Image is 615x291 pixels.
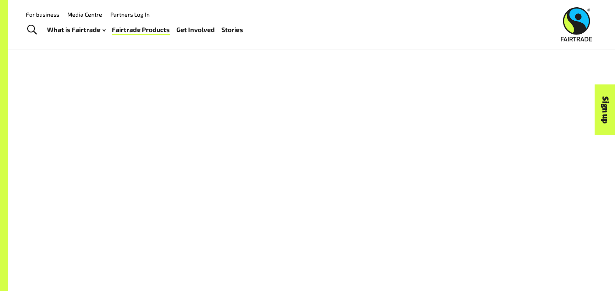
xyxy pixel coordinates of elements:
[26,11,59,18] a: For business
[561,7,592,41] img: Fairtrade Australia New Zealand logo
[67,11,102,18] a: Media Centre
[112,24,170,36] a: Fairtrade Products
[221,24,243,36] a: Stories
[110,11,150,18] a: Partners Log In
[22,20,42,40] a: Toggle Search
[47,24,105,36] a: What is Fairtrade
[176,24,215,36] a: Get Involved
